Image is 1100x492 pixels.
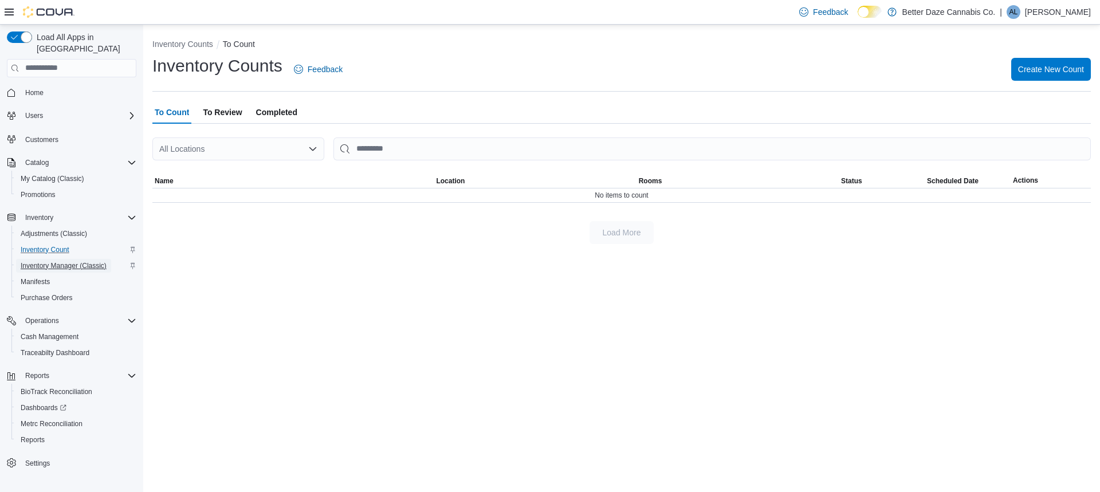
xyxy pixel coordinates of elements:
[23,6,74,18] img: Cova
[21,403,66,412] span: Dashboards
[152,174,434,188] button: Name
[927,176,979,186] span: Scheduled Date
[11,384,141,400] button: BioTrack Reconciliation
[2,108,141,124] button: Users
[25,158,49,167] span: Catalog
[21,245,69,254] span: Inventory Count
[256,101,297,124] span: Completed
[1025,5,1091,19] p: [PERSON_NAME]
[16,291,136,305] span: Purchase Orders
[25,213,53,222] span: Inventory
[21,174,84,183] span: My Catalog (Classic)
[25,316,59,325] span: Operations
[21,314,136,328] span: Operations
[11,400,141,416] a: Dashboards
[2,131,141,147] button: Customers
[11,187,141,203] button: Promotions
[16,346,94,360] a: Traceabilty Dashboard
[308,64,343,75] span: Feedback
[16,417,136,431] span: Metrc Reconciliation
[32,32,136,54] span: Load All Apps in [GEOGRAPHIC_DATA]
[203,101,242,124] span: To Review
[16,417,87,431] a: Metrc Reconciliation
[16,188,136,202] span: Promotions
[21,314,64,328] button: Operations
[2,368,141,384] button: Reports
[21,456,136,470] span: Settings
[11,242,141,258] button: Inventory Count
[16,330,83,344] a: Cash Management
[21,261,107,270] span: Inventory Manager (Classic)
[21,133,63,147] a: Customers
[1000,5,1002,19] p: |
[1007,5,1020,19] div: Alex Losoya
[21,190,56,199] span: Promotions
[155,176,174,186] span: Name
[16,346,136,360] span: Traceabilty Dashboard
[152,38,1091,52] nav: An example of EuiBreadcrumbs
[1009,5,1018,19] span: AL
[590,221,654,244] button: Load More
[21,293,73,302] span: Purchase Orders
[21,86,48,100] a: Home
[16,401,71,415] a: Dashboards
[16,291,77,305] a: Purchase Orders
[16,433,49,447] a: Reports
[21,109,48,123] button: Users
[11,416,141,432] button: Metrc Reconciliation
[2,84,141,101] button: Home
[436,176,465,186] span: Location
[16,227,92,241] a: Adjustments (Classic)
[21,277,50,286] span: Manifests
[16,433,136,447] span: Reports
[1011,58,1091,81] button: Create New Count
[21,419,82,428] span: Metrc Reconciliation
[11,226,141,242] button: Adjustments (Classic)
[16,172,136,186] span: My Catalog (Classic)
[16,243,74,257] a: Inventory Count
[25,459,50,468] span: Settings
[16,330,136,344] span: Cash Management
[21,211,58,225] button: Inventory
[11,258,141,274] button: Inventory Manager (Classic)
[595,191,648,200] span: No items to count
[21,156,53,170] button: Catalog
[16,275,54,289] a: Manifests
[11,171,141,187] button: My Catalog (Classic)
[11,274,141,290] button: Manifests
[16,227,136,241] span: Adjustments (Classic)
[25,135,58,144] span: Customers
[155,101,189,124] span: To Count
[11,345,141,361] button: Traceabilty Dashboard
[16,188,60,202] a: Promotions
[21,211,136,225] span: Inventory
[25,88,44,97] span: Home
[21,85,136,100] span: Home
[21,456,54,470] a: Settings
[2,210,141,226] button: Inventory
[21,369,54,383] button: Reports
[1018,64,1084,75] span: Create New Count
[21,229,87,238] span: Adjustments (Classic)
[11,329,141,345] button: Cash Management
[813,6,848,18] span: Feedback
[16,385,136,399] span: BioTrack Reconciliation
[16,385,97,399] a: BioTrack Reconciliation
[858,6,882,18] input: Dark Mode
[152,40,213,49] button: Inventory Counts
[333,137,1091,160] input: This is a search bar. After typing your query, hit enter to filter the results lower in the page.
[16,243,136,257] span: Inventory Count
[2,455,141,471] button: Settings
[21,435,45,444] span: Reports
[21,109,136,123] span: Users
[21,156,136,170] span: Catalog
[11,290,141,306] button: Purchase Orders
[21,332,78,341] span: Cash Management
[2,313,141,329] button: Operations
[1013,176,1038,185] span: Actions
[925,174,1011,188] button: Scheduled Date
[11,432,141,448] button: Reports
[16,259,111,273] a: Inventory Manager (Classic)
[902,5,996,19] p: Better Daze Cannabis Co.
